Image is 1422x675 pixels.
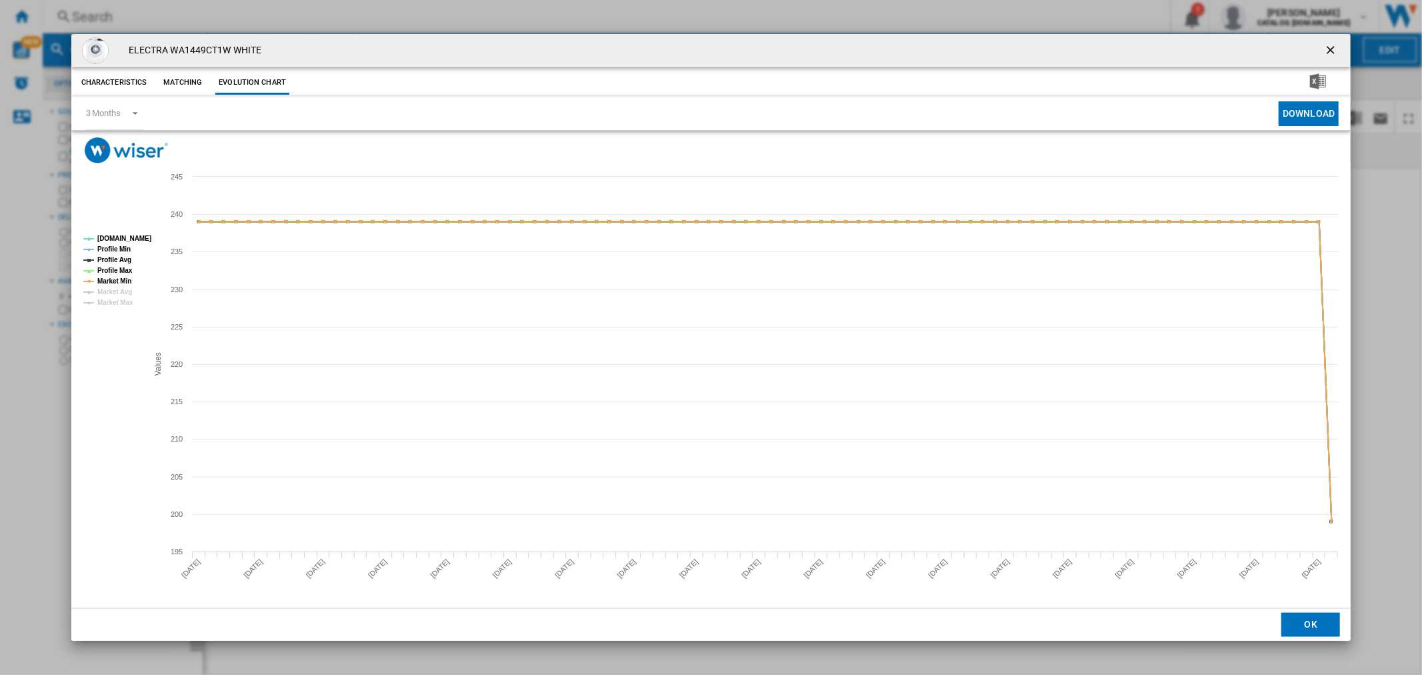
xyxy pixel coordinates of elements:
tspan: [DATE] [1175,558,1197,580]
tspan: Values [153,352,162,376]
tspan: [DATE] [1051,558,1073,580]
tspan: 195 [171,548,183,556]
tspan: 215 [171,398,183,406]
tspan: 235 [171,247,183,255]
md-dialog: Product popup [71,34,1351,642]
img: excel-24x24.png [1310,73,1326,89]
tspan: [DATE] [1238,558,1260,580]
button: getI18NText('BUTTONS.CLOSE_DIALOG') [1319,37,1345,64]
tspan: [DATE] [989,558,1011,580]
tspan: [DATE] [553,558,575,580]
tspan: 220 [171,360,183,368]
div: 3 Months [86,108,121,118]
tspan: [DATE] [242,558,264,580]
tspan: 230 [171,285,183,293]
tspan: 210 [171,435,183,443]
img: 461f26ad61c5835660cc7645c4c331c1c1e1400d_1.jpg [82,37,109,64]
tspan: [DATE] [179,558,201,580]
tspan: Market Min [97,277,131,285]
tspan: [DATE] [429,558,451,580]
button: OK [1281,613,1340,637]
tspan: [DATE] [367,558,389,580]
ng-md-icon: getI18NText('BUTTONS.CLOSE_DIALOG') [1324,43,1340,59]
tspan: [DATE] [304,558,326,580]
button: Matching [153,71,212,95]
tspan: 240 [171,210,183,218]
tspan: Market Max [97,299,133,306]
tspan: [DOMAIN_NAME] [97,235,151,242]
tspan: [DATE] [677,558,699,580]
tspan: Profile Max [97,267,133,274]
tspan: [DATE] [802,558,824,580]
tspan: 205 [171,473,183,481]
tspan: [DATE] [615,558,637,580]
tspan: [DATE] [491,558,513,580]
tspan: 245 [171,173,183,181]
button: Characteristics [78,71,151,95]
tspan: 200 [171,510,183,518]
tspan: Profile Avg [97,256,131,263]
tspan: [DATE] [927,558,949,580]
tspan: [DATE] [865,558,887,580]
tspan: Market Avg [97,288,132,295]
tspan: 225 [171,323,183,331]
button: Download [1279,101,1339,126]
button: Download in Excel [1289,71,1347,95]
tspan: [DATE] [1113,558,1135,580]
tspan: Profile Min [97,245,131,253]
button: Evolution chart [215,71,289,95]
tspan: [DATE] [740,558,762,580]
img: logo_wiser_300x94.png [85,137,168,163]
h4: ELECTRA WA1449CT1W WHITE [122,44,261,57]
tspan: [DATE] [1300,558,1322,580]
